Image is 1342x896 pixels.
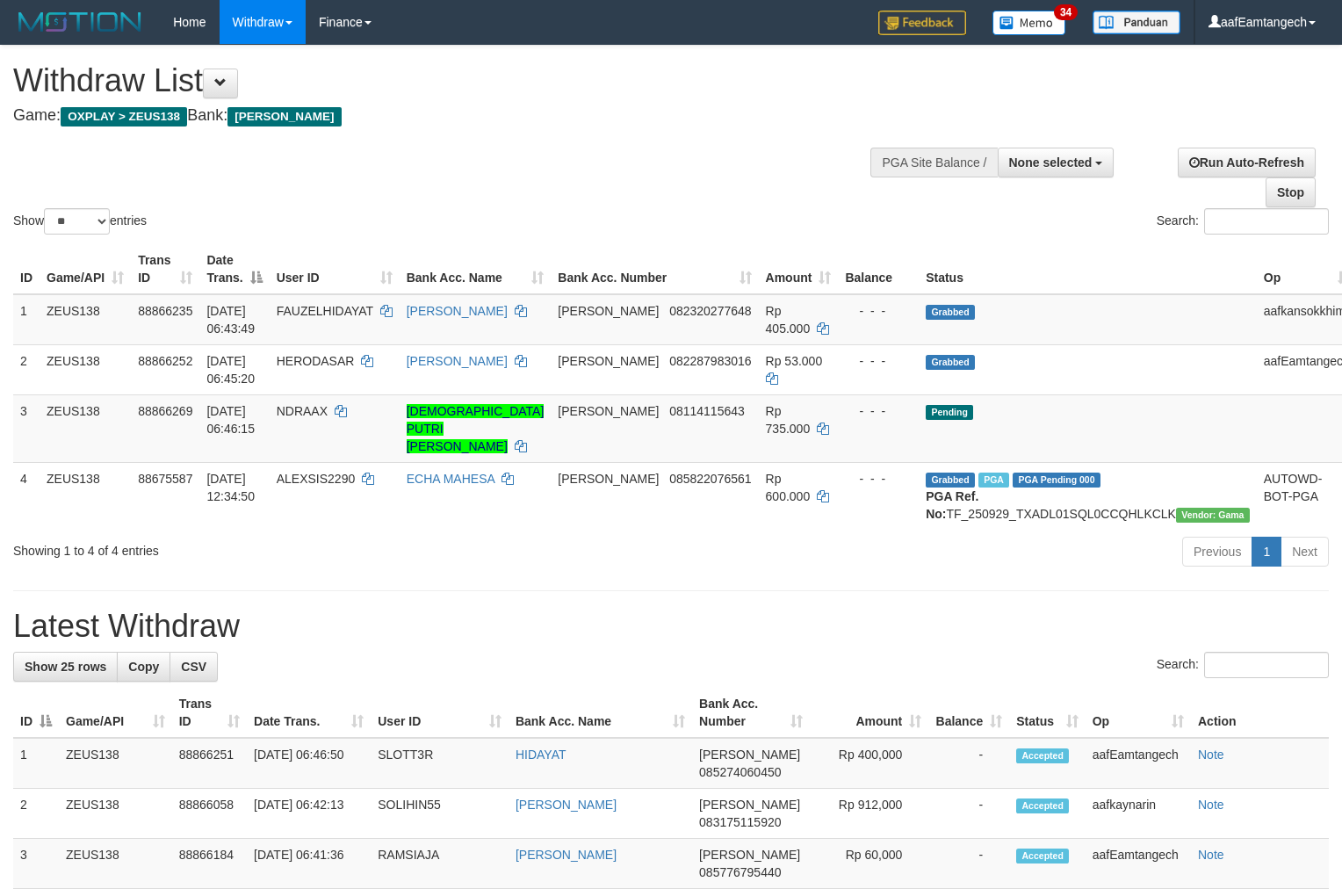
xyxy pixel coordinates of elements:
a: [PERSON_NAME] [516,798,617,812]
td: ZEUS138 [59,839,172,889]
label: Show entries [13,208,147,235]
h4: Game: Bank: [13,107,877,125]
span: Grabbed [926,473,975,488]
span: [PERSON_NAME] [699,798,800,812]
span: ALEXSIS2290 [277,472,356,486]
th: Bank Acc. Number: activate to sort column ascending [692,688,810,738]
span: [PERSON_NAME] [699,748,800,762]
th: Balance [838,244,919,294]
a: 1 [1252,537,1281,567]
th: Trans ID: activate to sort column ascending [172,688,247,738]
th: User ID: activate to sort column ascending [270,244,400,294]
th: Date Trans.: activate to sort column descending [199,244,269,294]
label: Search: [1157,652,1329,678]
td: ZEUS138 [40,394,131,462]
td: SLOTT3R [371,738,509,789]
span: Show 25 rows [25,660,106,674]
span: PGA Pending [1013,473,1100,488]
span: Rp 735.000 [766,404,811,436]
a: ECHA MAHESA [407,472,494,486]
th: Bank Acc. Name: activate to sort column ascending [509,688,692,738]
a: Run Auto-Refresh [1178,148,1316,177]
img: MOTION_logo.png [13,9,147,35]
span: Rp 600.000 [766,472,811,503]
span: Copy 082287983016 to clipboard [669,354,751,368]
th: Status: activate to sort column ascending [1009,688,1085,738]
td: 1 [13,738,59,789]
div: PGA Site Balance / [870,148,997,177]
span: [PERSON_NAME] [558,304,659,318]
th: ID: activate to sort column descending [13,688,59,738]
span: Copy 085274060450 to clipboard [699,765,781,779]
a: [PERSON_NAME] [516,848,617,862]
td: 88866184 [172,839,247,889]
a: Note [1198,798,1224,812]
span: OXPLAY > ZEUS138 [61,107,187,126]
b: PGA Ref. No: [926,489,978,521]
span: Vendor URL: https://trx31.1velocity.biz [1176,508,1250,523]
span: Copy 082320277648 to clipboard [669,304,751,318]
span: Copy 085776795440 to clipboard [699,865,781,879]
th: Balance: activate to sort column ascending [928,688,1009,738]
span: [PERSON_NAME] [227,107,341,126]
input: Search: [1204,208,1329,235]
th: Status [919,244,1257,294]
img: panduan.png [1093,11,1180,34]
th: Bank Acc. Number: activate to sort column ascending [551,244,758,294]
span: Copy [128,660,159,674]
td: RAMSIAJA [371,839,509,889]
a: [PERSON_NAME] [407,354,508,368]
th: Op: activate to sort column ascending [1086,688,1191,738]
img: Button%20Memo.svg [992,11,1066,35]
td: ZEUS138 [40,462,131,530]
td: - [928,789,1009,839]
th: ID [13,244,40,294]
a: Previous [1182,537,1252,567]
label: Search: [1157,208,1329,235]
span: Pending [926,405,973,420]
th: Amount: activate to sort column ascending [759,244,839,294]
td: TF_250929_TXADL01SQL0CCQHLKCLK [919,462,1257,530]
div: - - - [845,470,912,488]
select: Showentries [44,208,110,235]
td: ZEUS138 [40,344,131,394]
td: ZEUS138 [40,294,131,345]
td: Rp 60,000 [810,839,928,889]
span: Grabbed [926,355,975,370]
img: Feedback.jpg [878,11,966,35]
div: - - - [845,402,912,420]
h1: Latest Withdraw [13,609,1329,644]
td: - [928,839,1009,889]
span: Rp 53.000 [766,354,823,368]
td: 2 [13,789,59,839]
th: Trans ID: activate to sort column ascending [131,244,199,294]
td: 3 [13,394,40,462]
td: - [928,738,1009,789]
span: Copy 085822076561 to clipboard [669,472,751,486]
span: HERODASAR [277,354,355,368]
a: Stop [1266,177,1316,207]
a: HIDAYAT [516,748,566,762]
a: [PERSON_NAME] [407,304,508,318]
a: Next [1281,537,1329,567]
th: Action [1191,688,1329,738]
td: [DATE] 06:42:13 [247,789,371,839]
td: aafkaynarin [1086,789,1191,839]
span: Accepted [1016,849,1069,863]
span: [PERSON_NAME] [558,404,659,418]
span: Copy 08114115643 to clipboard [669,404,745,418]
span: Accepted [1016,748,1069,763]
div: Showing 1 to 4 of 4 entries [13,535,546,560]
td: 3 [13,839,59,889]
span: None selected [1009,155,1093,170]
th: Game/API: activate to sort column ascending [40,244,131,294]
span: Marked by aafpengsreynich [978,473,1009,488]
span: [DATE] 06:46:15 [206,404,255,436]
h1: Withdraw List [13,63,877,98]
td: ZEUS138 [59,738,172,789]
td: 88866251 [172,738,247,789]
span: [DATE] 12:34:50 [206,472,255,503]
td: 4 [13,462,40,530]
div: - - - [845,302,912,320]
td: [DATE] 06:46:50 [247,738,371,789]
